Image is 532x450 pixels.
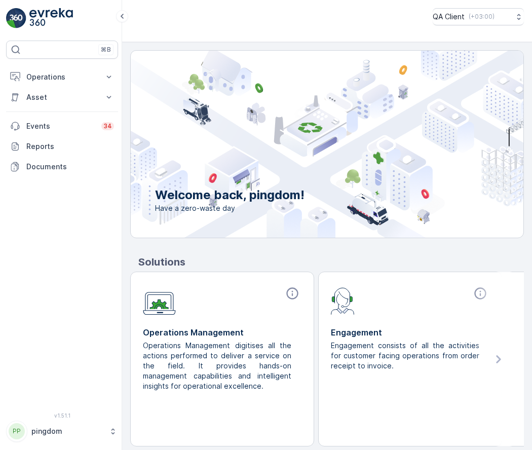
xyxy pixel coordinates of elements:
span: v 1.51.1 [6,413,118,419]
a: Documents [6,157,118,177]
p: Operations Management digitises all the actions performed to deliver a service on the field. It p... [143,341,293,391]
img: module-icon [143,286,176,315]
p: Engagement consists of all the activities for customer facing operations from order receipt to in... [331,341,481,371]
button: QA Client(+03:00) [433,8,524,25]
img: city illustration [85,51,523,238]
span: Have a zero-waste day [155,203,305,213]
button: Operations [6,67,118,87]
p: QA Client [433,12,465,22]
img: module-icon [331,286,355,315]
img: logo_light-DOdMpM7g.png [29,8,73,28]
p: pingdom [31,426,104,436]
p: ⌘B [101,46,111,54]
p: Events [26,121,95,131]
p: Engagement [331,326,489,339]
a: Reports [6,136,118,157]
p: Reports [26,141,114,152]
p: Operations [26,72,98,82]
p: Operations Management [143,326,301,339]
p: Welcome back, pingdom! [155,187,305,203]
button: Asset [6,87,118,107]
button: PPpingdom [6,421,118,442]
p: ( +03:00 ) [469,13,495,21]
p: 34 [103,122,112,130]
p: Solutions [138,254,524,270]
a: Events34 [6,116,118,136]
p: Documents [26,162,114,172]
img: logo [6,8,26,28]
div: PP [9,423,25,439]
p: Asset [26,92,98,102]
